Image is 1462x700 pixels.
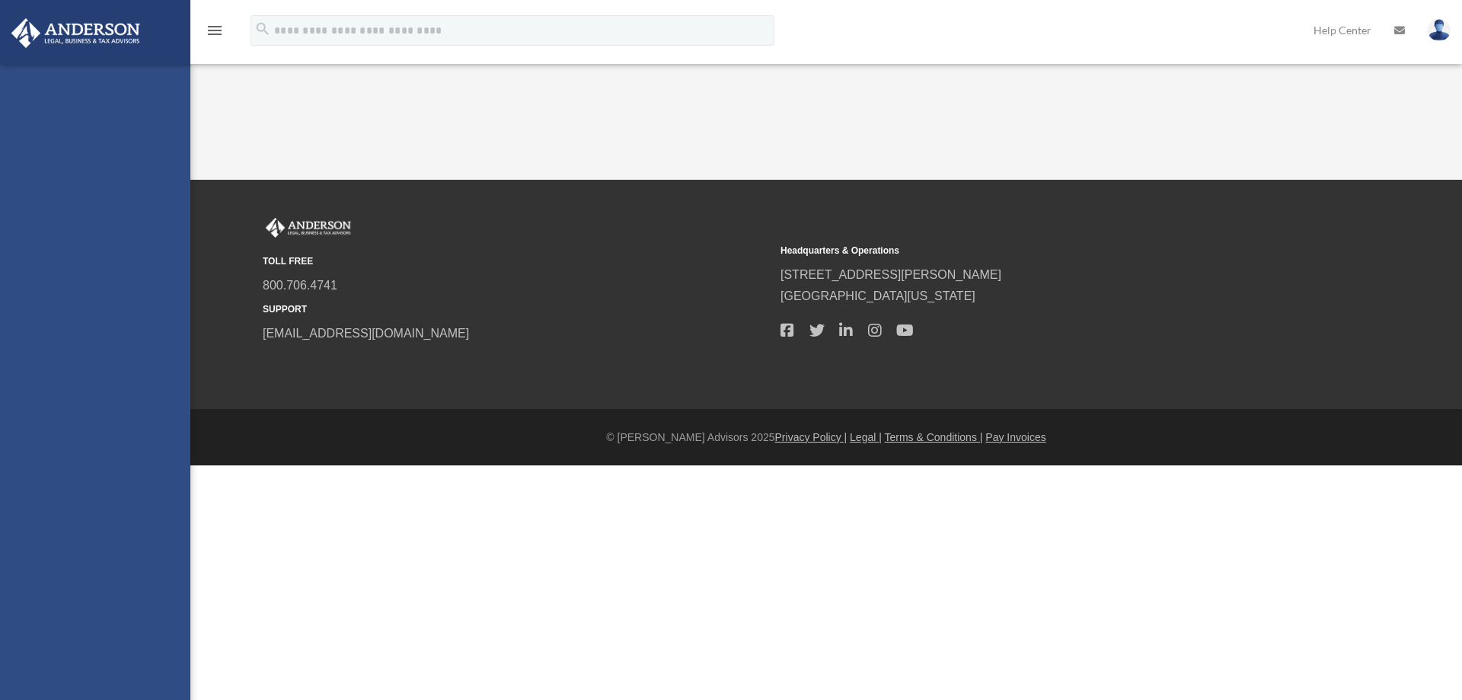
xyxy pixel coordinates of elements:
a: [EMAIL_ADDRESS][DOMAIN_NAME] [263,327,469,340]
img: User Pic [1428,19,1451,41]
i: menu [206,21,224,40]
a: Terms & Conditions | [885,431,983,443]
img: Anderson Advisors Platinum Portal [7,18,145,48]
div: © [PERSON_NAME] Advisors 2025 [190,428,1462,447]
small: TOLL FREE [263,254,770,270]
a: [STREET_ADDRESS][PERSON_NAME] [780,268,1001,281]
i: search [254,21,271,37]
a: Privacy Policy | [775,431,848,443]
img: Anderson Advisors Platinum Portal [263,218,354,238]
a: [GEOGRAPHIC_DATA][US_STATE] [780,289,975,302]
a: 800.706.4741 [263,279,337,292]
small: Headquarters & Operations [780,243,1288,259]
small: SUPPORT [263,302,770,318]
a: menu [206,27,224,40]
a: Pay Invoices [985,431,1045,443]
a: Legal | [850,431,882,443]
